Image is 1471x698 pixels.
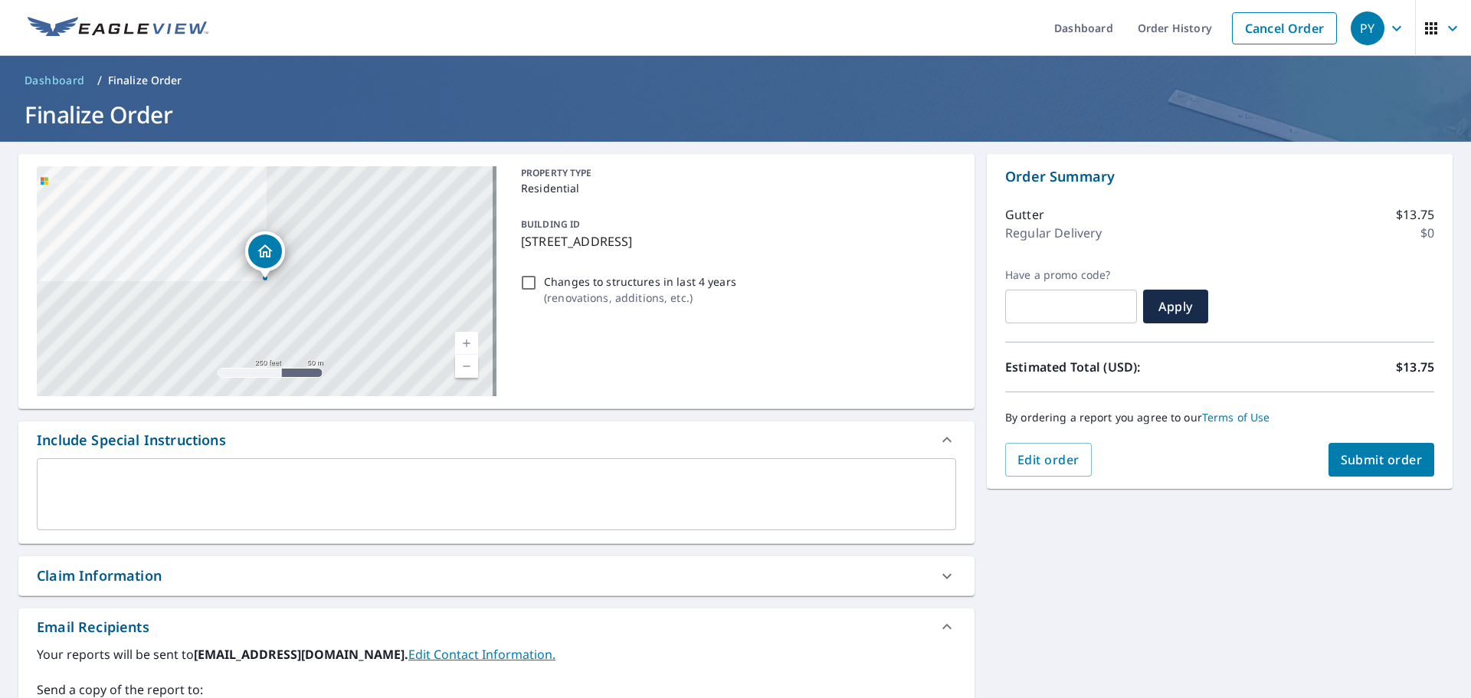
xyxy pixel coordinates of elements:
[1341,451,1423,468] span: Submit order
[1005,268,1137,282] label: Have a promo code?
[1202,410,1270,424] a: Terms of Use
[245,231,285,279] div: Dropped pin, building 1, Residential property, 73 Mimosa Dr Granite City, IL 62040
[1143,290,1208,323] button: Apply
[1005,224,1102,242] p: Regular Delivery
[455,355,478,378] a: Current Level 17, Zoom Out
[1396,358,1434,376] p: $13.75
[37,617,149,637] div: Email Recipients
[1005,205,1044,224] p: Gutter
[37,565,162,586] div: Claim Information
[18,68,91,93] a: Dashboard
[1155,298,1196,315] span: Apply
[1232,12,1337,44] a: Cancel Order
[18,556,975,595] div: Claim Information
[1005,166,1434,187] p: Order Summary
[408,646,555,663] a: EditContactInfo
[1005,358,1220,376] p: Estimated Total (USD):
[18,421,975,458] div: Include Special Instructions
[194,646,408,663] b: [EMAIL_ADDRESS][DOMAIN_NAME].
[97,71,102,90] li: /
[18,608,975,645] div: Email Recipients
[1420,224,1434,242] p: $0
[18,99,1453,130] h1: Finalize Order
[37,645,956,664] label: Your reports will be sent to
[1328,443,1435,477] button: Submit order
[25,73,85,88] span: Dashboard
[1396,205,1434,224] p: $13.75
[544,274,736,290] p: Changes to structures in last 4 years
[521,218,580,231] p: BUILDING ID
[1005,443,1092,477] button: Edit order
[28,17,208,40] img: EV Logo
[521,180,950,196] p: Residential
[18,68,1453,93] nav: breadcrumb
[455,332,478,355] a: Current Level 17, Zoom In
[1351,11,1384,45] div: PY
[521,166,950,180] p: PROPERTY TYPE
[108,73,182,88] p: Finalize Order
[521,232,950,251] p: [STREET_ADDRESS]
[1017,451,1079,468] span: Edit order
[544,290,736,306] p: ( renovations, additions, etc. )
[1005,411,1434,424] p: By ordering a report you agree to our
[37,430,226,451] div: Include Special Instructions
